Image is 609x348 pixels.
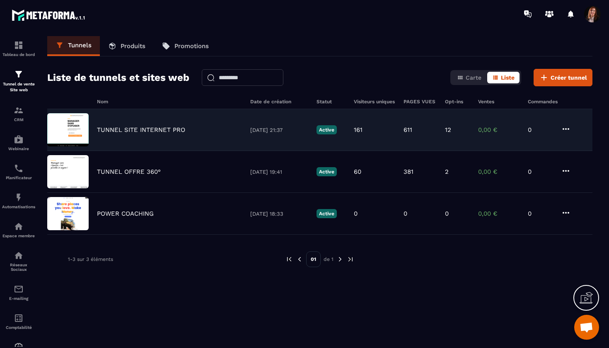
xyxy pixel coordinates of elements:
h6: Visiteurs uniques [354,99,395,105]
button: Carte [452,72,486,83]
img: formation [14,69,24,79]
h6: Opt-ins [445,99,470,105]
p: E-mailing [2,296,35,301]
p: 2 [445,168,449,175]
img: accountant [14,313,24,323]
h6: Date de création [250,99,308,105]
a: Tunnels [47,36,100,56]
p: Espace membre [2,234,35,238]
img: formation [14,105,24,115]
a: schedulerschedulerPlanificateur [2,157,35,186]
img: automations [14,134,24,144]
a: accountantaccountantComptabilité [2,307,35,336]
p: 0 [528,126,553,134]
p: Réseaux Sociaux [2,263,35,272]
span: Créer tunnel [551,73,587,82]
p: Active [317,209,337,218]
img: image [47,197,89,230]
p: [DATE] 21:37 [250,127,308,133]
p: Active [317,125,337,134]
img: image [47,113,89,146]
img: next [336,256,344,263]
h6: Statut [317,99,346,105]
p: CRM [2,117,35,122]
img: automations [14,192,24,202]
p: POWER COACHING [97,210,154,217]
p: 0 [445,210,449,217]
p: 0,00 € [478,210,520,217]
h6: PAGES VUES [404,99,437,105]
p: Tunnels [68,41,92,49]
a: Promotions [154,36,217,56]
a: automationsautomationsEspace membre [2,215,35,244]
img: formation [14,40,24,50]
p: 381 [404,168,413,175]
p: 0,00 € [478,126,520,134]
p: Automatisations [2,204,35,209]
a: formationformationTunnel de vente Site web [2,63,35,99]
p: 0 [404,210,407,217]
img: automations [14,221,24,231]
a: Produits [100,36,154,56]
p: 161 [354,126,362,134]
img: email [14,284,24,294]
h6: Commandes [528,99,558,105]
p: 1-3 sur 3 éléments [68,256,113,262]
p: 60 [354,168,361,175]
a: formationformationCRM [2,99,35,128]
p: Active [317,167,337,176]
button: Créer tunnel [534,69,592,86]
button: Liste [487,72,520,83]
img: prev [285,256,293,263]
p: [DATE] 18:33 [250,211,308,217]
p: 0 [528,210,553,217]
p: Comptabilité [2,325,35,330]
p: 0,00 € [478,168,520,175]
h6: Nom [97,99,242,105]
img: image [47,155,89,188]
span: Liste [501,74,515,81]
img: social-network [14,251,24,260]
a: social-networksocial-networkRéseaux Sociaux [2,244,35,278]
a: formationformationTableau de bord [2,34,35,63]
a: emailemailE-mailing [2,278,35,307]
p: 611 [404,126,412,134]
a: automationsautomationsAutomatisations [2,186,35,215]
p: Promotions [174,42,209,50]
span: Carte [466,74,481,81]
img: logo [12,7,86,22]
p: de 1 [324,256,333,263]
p: Tableau de bord [2,52,35,57]
h2: Liste de tunnels et sites web [47,69,189,86]
p: TUNNEL OFFRE 360° [97,168,161,175]
img: prev [296,256,303,263]
p: 0 [354,210,358,217]
p: Tunnel de vente Site web [2,81,35,93]
p: [DATE] 19:41 [250,169,308,175]
img: next [347,256,354,263]
p: Produits [121,42,145,50]
img: scheduler [14,163,24,173]
p: 0 [528,168,553,175]
p: 12 [445,126,451,134]
p: Planificateur [2,175,35,180]
a: automationsautomationsWebinaire [2,128,35,157]
div: Ouvrir le chat [574,315,599,340]
p: Webinaire [2,146,35,151]
p: 01 [306,251,321,267]
h6: Ventes [478,99,520,105]
p: TUNNEL SITE INTERNET PRO [97,126,185,134]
